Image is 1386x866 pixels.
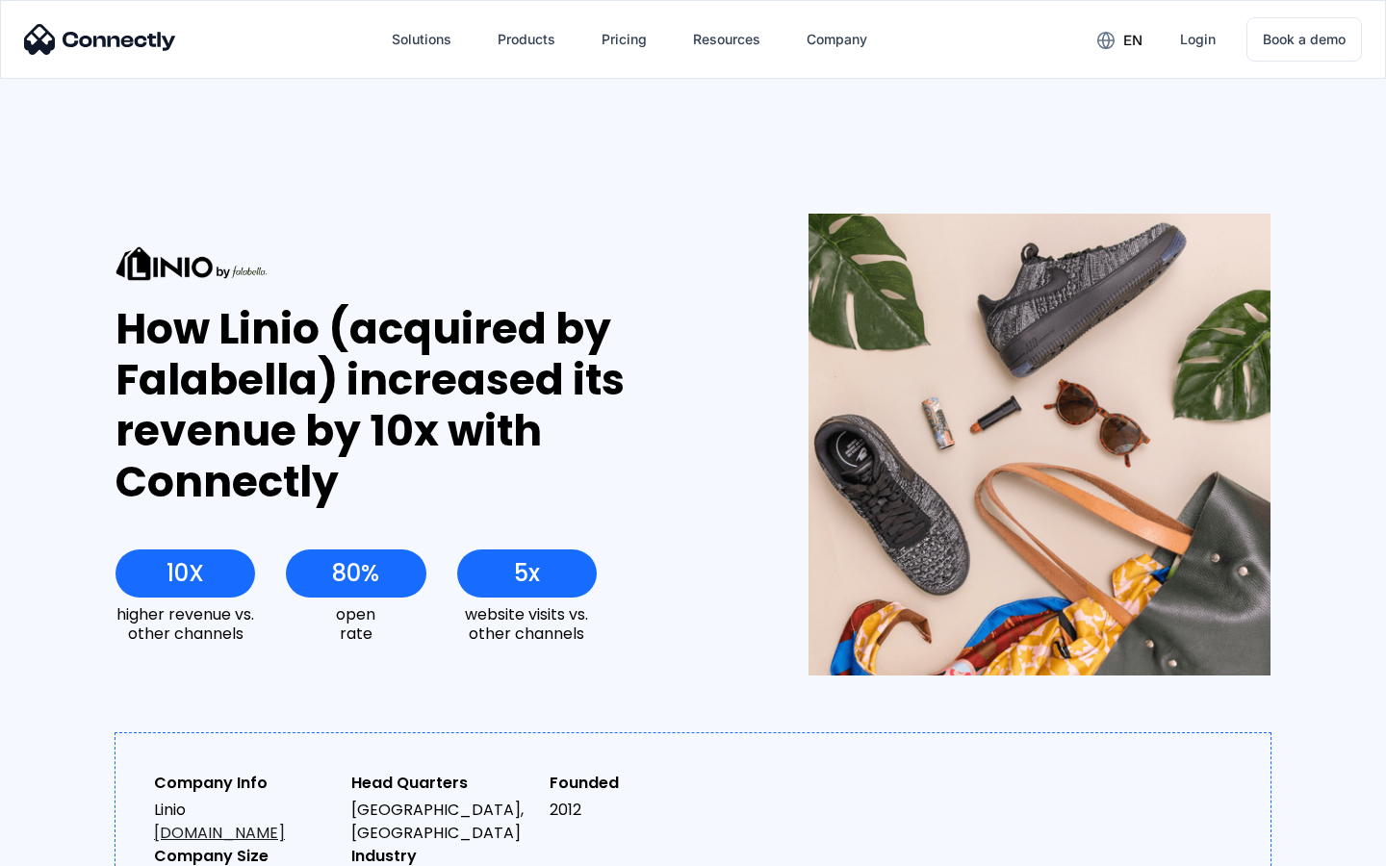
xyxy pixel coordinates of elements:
div: 2012 [550,799,731,822]
div: How Linio (acquired by Falabella) increased its revenue by 10x with Connectly [115,304,738,507]
div: Company [807,26,867,53]
div: en [1123,27,1142,54]
div: Head Quarters [351,772,533,795]
div: Company Info [154,772,336,795]
aside: Language selected: English [19,832,115,859]
a: Book a demo [1246,17,1362,62]
ul: Language list [38,832,115,859]
div: Solutions [392,26,451,53]
div: 80% [332,560,379,587]
div: 10X [167,560,204,587]
div: Pricing [602,26,647,53]
div: website visits vs. other channels [457,605,597,642]
div: Resources [693,26,760,53]
a: [DOMAIN_NAME] [154,822,285,844]
div: Linio [154,799,336,845]
div: Products [498,26,555,53]
div: higher revenue vs. other channels [115,605,255,642]
div: Founded [550,772,731,795]
div: [GEOGRAPHIC_DATA], [GEOGRAPHIC_DATA] [351,799,533,845]
div: 5x [514,560,540,587]
div: open rate [286,605,425,642]
div: Login [1180,26,1216,53]
img: Connectly Logo [24,24,176,55]
a: Login [1165,16,1231,63]
a: Pricing [586,16,662,63]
